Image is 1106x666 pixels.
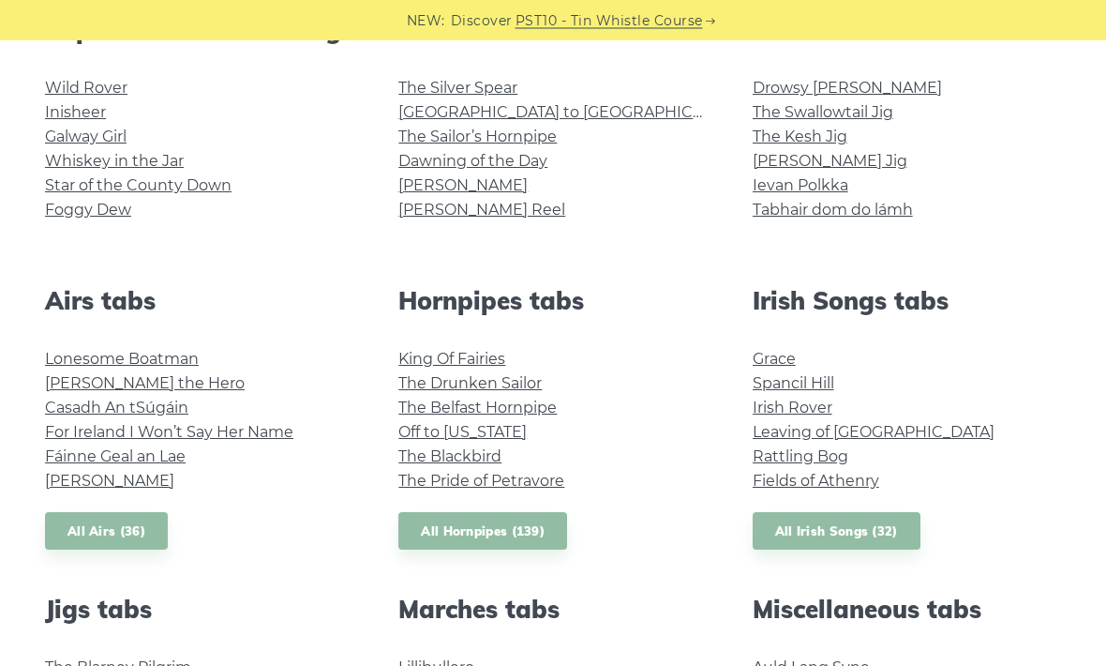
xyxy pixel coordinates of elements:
a: Whiskey in the Jar [45,153,184,171]
a: The Silver Spear [398,80,517,98]
a: All Airs (36) [45,513,168,552]
a: Leaving of [GEOGRAPHIC_DATA] [753,424,994,442]
a: Drowsy [PERSON_NAME] [753,80,942,98]
a: Galway Girl [45,129,127,146]
span: Discover [451,10,513,32]
a: The Kesh Jig [753,129,847,146]
a: [PERSON_NAME] [398,177,528,195]
a: Rattling Bog [753,448,848,466]
a: [PERSON_NAME] Jig [753,153,907,171]
a: All Hornpipes (139) [398,513,567,552]
a: [PERSON_NAME] Reel [398,202,565,219]
a: All Irish Songs (32) [753,513,920,552]
h2: Airs tabs [45,287,353,316]
a: PST10 - Tin Whistle Course [516,10,703,32]
a: King Of Fairies [398,351,505,369]
a: Inisheer [45,104,106,122]
a: The Drunken Sailor [398,375,542,393]
a: Star of the County Down [45,177,232,195]
a: For Ireland I Won’t Say Her Name [45,424,293,442]
h2: Miscellaneous tabs [753,596,1061,625]
a: Foggy Dew [45,202,131,219]
a: Grace [753,351,796,369]
h2: Popular tin whistle songs & tunes [45,16,1061,45]
a: The Pride of Petravore [398,473,564,491]
a: [PERSON_NAME] the Hero [45,375,245,393]
a: Wild Rover [45,80,127,98]
a: The Sailor’s Hornpipe [398,129,557,146]
a: Spancil Hill [753,375,834,393]
h2: Hornpipes tabs [398,287,707,316]
a: The Swallowtail Jig [753,104,893,122]
a: The Belfast Hornpipe [398,400,557,417]
a: Ievan Polkka [753,177,848,195]
a: Fáinne Geal an Lae [45,448,186,466]
a: Lonesome Boatman [45,351,199,369]
a: Casadh An tSúgáin [45,400,188,417]
a: The Blackbird [398,448,501,466]
a: [PERSON_NAME] [45,473,174,491]
h2: Jigs tabs [45,596,353,625]
span: NEW: [407,10,445,32]
h2: Irish Songs tabs [753,287,1061,316]
a: Off to [US_STATE] [398,424,527,442]
a: Fields of Athenry [753,473,879,491]
a: [GEOGRAPHIC_DATA] to [GEOGRAPHIC_DATA] [398,104,744,122]
h2: Marches tabs [398,596,707,625]
a: Dawning of the Day [398,153,547,171]
a: Tabhair dom do lámh [753,202,913,219]
a: Irish Rover [753,400,832,417]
